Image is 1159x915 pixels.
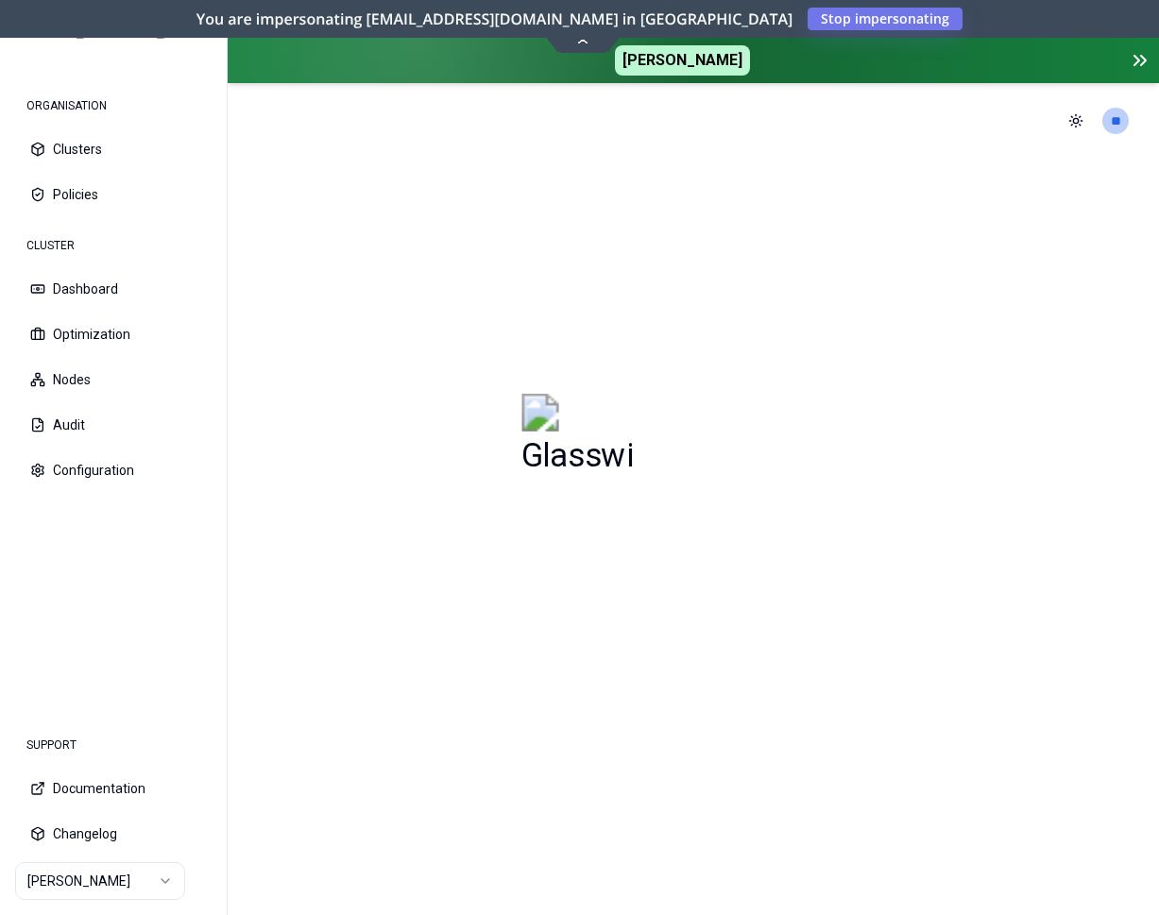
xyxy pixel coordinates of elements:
button: Clusters [15,128,212,170]
div: CLUSTER [15,227,212,264]
div: ORGANISATION [15,87,212,125]
button: Optimization [15,313,212,355]
button: Policies [15,174,212,215]
button: Audit [15,404,212,446]
div: SUPPORT [15,726,212,764]
span: [PERSON_NAME] [615,45,750,76]
button: Changelog [15,813,212,855]
button: Configuration [15,449,212,491]
button: Dashboard [15,268,212,310]
button: Nodes [15,359,212,400]
button: Documentation [15,768,212,809]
